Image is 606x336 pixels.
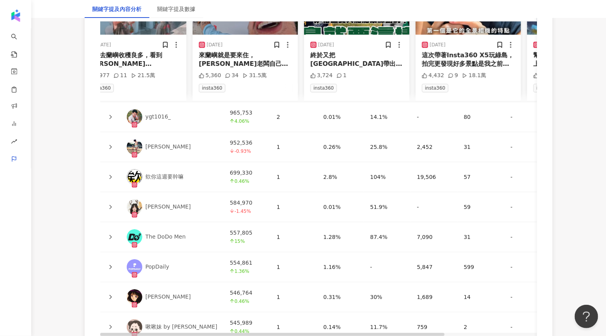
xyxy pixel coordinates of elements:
div: 1 [276,143,311,151]
td: - [504,222,551,252]
iframe: Help Scout Beacon - Open [575,305,598,328]
td: 51.9% [364,192,411,222]
td: 104% [364,162,411,192]
td: 1 [270,132,317,162]
div: 關鍵字提及數據 [157,5,195,13]
span: -0.93% [230,147,251,156]
div: - [510,113,545,121]
td: - [411,102,457,132]
td: - [504,192,551,222]
td: - [411,192,457,222]
div: 965,753 [230,108,264,126]
div: 1 [276,293,311,301]
td: 2.8% [317,162,364,192]
div: 1 [276,323,311,331]
td: 2,452 [411,132,457,162]
div: 104% [370,173,404,181]
span: arrow-down [230,149,234,153]
td: 0.26% [317,132,364,162]
div: - [510,203,545,211]
span: 4.06% [230,117,249,126]
div: 1 [276,203,311,211]
img: logo icon [9,9,22,22]
div: 34 [225,72,239,80]
td: 599 [457,252,504,282]
div: - [417,113,451,121]
td: - [364,252,411,282]
div: 0.26% [323,143,358,151]
td: - [504,282,551,312]
span: arrow-up [230,299,234,303]
div: [DATE] [95,41,111,48]
div: 699,330 [230,168,264,186]
div: ygt1016_ [145,113,171,121]
div: 87.4% [370,233,404,241]
div: 5,360 [199,72,221,80]
div: 終於又把[GEOGRAPHIC_DATA]帶出門了！爽啦～～ 綠島真的好多美景值得大家來走走看看，這次更帶了Insta360 X5跑透透，用特別的360度視角玩綠島給大家看，請鎖定今晚今晚10點... [310,51,403,69]
div: 18.1萬 [462,72,486,80]
td: 19,506 [411,162,457,192]
div: 557,805 [230,228,264,246]
div: 來蘭嶼就是要來住，[PERSON_NAME]老闆自己動手動腳蓋的民宿，蓋到腳斷掉，蓋到沒女朋友，蓋到天荒地老。 慢慢看到了他茁壯，雖然比不上任何一間美麗的民宿，但人情味，故事滿滿，我最喜歡這樣了... [199,51,292,69]
span: arrow-up [230,269,234,273]
td: - [504,132,551,162]
div: [DATE] [430,41,446,48]
td: - [504,102,551,132]
div: 3,724 [310,72,333,80]
div: - [510,233,545,241]
div: - [510,173,545,181]
div: 0.14% [323,323,358,331]
div: The DoDo Men [145,233,186,241]
a: search [11,28,27,58]
div: 57 [464,173,498,181]
div: 6,683 [533,72,556,80]
a: KOL Avatarygt1016_ [127,109,217,125]
td: 1 [270,222,317,252]
div: 9 [448,72,458,80]
a: KOL Avatar[PERSON_NAME] [127,139,217,155]
div: 2.8% [323,173,358,181]
div: 19,506 [417,173,451,181]
div: [DATE] [318,41,334,48]
div: 2,452 [417,143,451,151]
span: insta360 [310,84,337,92]
div: 關鍵字提及內容分析 [92,5,142,13]
td: 1 [270,162,317,192]
div: 這次去蘭嶼收穫良多，看到[PERSON_NAME] @chun_liang912 ㄧ個人把房子蓋起來，當作大家的納涼基地，實在是不錯！ 那良 民宿 @tochill_lanyu 位於蘭[GEOG... [87,51,180,69]
div: - [510,263,545,271]
div: 這次帶著Insta360 X5玩綠島，拍完更發現好多景點是我之前沒看過的視角～X5全景相機的各種功能，真的可以讓你就算是一個人旅遊也可以拍好多厲害的畫面！ 尤其這幾個功能太實用！ ☑️先拍攝，後... [422,51,515,69]
div: 31 [464,143,498,151]
div: 1 [276,233,311,241]
div: - [510,143,545,151]
span: -1.45% [230,207,251,216]
td: 0.31% [317,282,364,312]
td: 1 [270,252,317,282]
div: 30% [370,293,404,301]
td: 57 [457,162,504,192]
div: 5,847 [417,263,451,271]
span: insta360 [87,84,114,92]
td: 59 [457,192,504,222]
span: 15% [230,237,245,246]
div: 1 [276,173,311,181]
span: arrow-up [230,239,234,243]
td: 0.01% [317,102,364,132]
td: - [504,252,551,282]
div: [DATE] [207,41,223,48]
img: KOL Avatar [127,109,142,125]
div: PopDaily [145,263,169,271]
a: KOL Avatar[PERSON_NAME] [127,289,217,305]
div: 546,764 [230,288,264,306]
div: 80 [464,113,498,121]
img: KOL Avatar [127,199,142,215]
td: 1.28% [317,222,364,252]
img: KOL Avatar [127,259,142,275]
img: KOL Avatar [127,169,142,185]
td: 1,689 [411,282,457,312]
div: 7,090 [417,233,451,241]
div: - [417,203,451,211]
div: 31 [464,233,498,241]
div: - [510,293,545,301]
td: 1 [270,192,317,222]
span: insta360 [199,84,225,92]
